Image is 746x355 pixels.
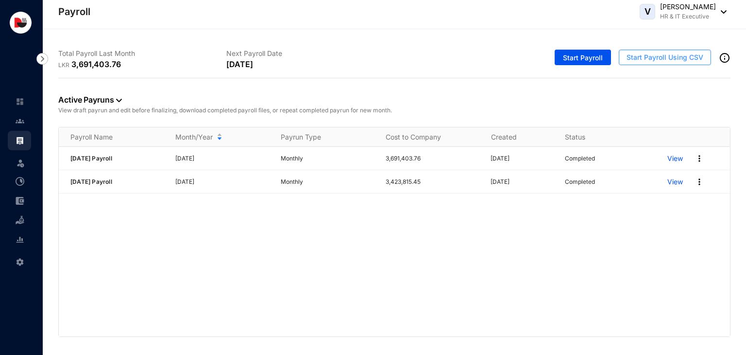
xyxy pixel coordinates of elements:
[58,106,730,115] p: View draft payrun and edit before finalizing, download completed payroll files, or repeat complet...
[16,258,24,266] img: settings-unselected.1febfda315e6e19643a1.svg
[16,158,25,168] img: leave-unselected.2934df6273408c3f84d9.svg
[695,177,704,187] img: more.27664ee4a8faa814348e188645a3c1fc.svg
[8,111,31,131] li: Contacts
[386,177,479,187] p: 3,423,815.45
[281,154,374,163] p: Monthly
[58,60,71,70] p: LKR
[281,177,374,187] p: Monthly
[116,99,122,102] img: dropdown-black.8e83cc76930a90b1a4fdb6d089b7bf3a.svg
[226,58,253,70] p: [DATE]
[175,177,269,187] p: [DATE]
[8,191,31,211] li: Expenses
[565,154,595,163] p: Completed
[175,154,269,163] p: [DATE]
[16,196,24,205] img: expense-unselected.2edcf0507c847f3e9e96.svg
[8,131,31,150] li: Payroll
[479,127,554,147] th: Created
[10,12,32,34] img: logo
[16,117,24,125] img: people-unselected.118708e94b43a90eceab.svg
[16,136,24,145] img: payroll.289672236c54bbec4828.svg
[70,178,112,185] span: [DATE] Payroll
[16,216,24,225] img: loan-unselected.d74d20a04637f2d15ab5.svg
[226,49,394,58] p: Next Payroll Date
[16,235,24,244] img: report-unselected.e6a6b4230fc7da01f883.svg
[386,154,479,163] p: 3,691,403.76
[660,12,716,21] p: HR & IT Executive
[70,155,112,162] span: [DATE] Payroll
[175,132,213,142] span: Month/Year
[16,97,24,106] img: home-unselected.a29eae3204392db15eaf.svg
[565,177,595,187] p: Completed
[8,230,31,249] li: Reports
[58,49,226,58] p: Total Payroll Last Month
[8,172,31,191] li: Time Attendance
[553,127,656,147] th: Status
[667,177,683,187] a: View
[667,154,683,163] a: View
[660,2,716,12] p: [PERSON_NAME]
[563,53,603,63] span: Start Payroll
[16,177,24,186] img: time-attendance-unselected.8aad090b53826881fffb.svg
[269,127,374,147] th: Payrun Type
[491,177,553,187] p: [DATE]
[71,58,121,70] p: 3,691,403.76
[619,50,711,65] button: Start Payroll Using CSV
[8,211,31,230] li: Loan
[644,7,651,16] span: V
[58,5,90,18] p: Payroll
[627,53,703,62] span: Start Payroll Using CSV
[716,10,727,14] img: dropdown-black.8e83cc76930a90b1a4fdb6d089b7bf3a.svg
[59,127,164,147] th: Payroll Name
[719,52,730,64] img: info-outined.c2a0bb1115a2853c7f4cb4062ec879bc.svg
[58,95,122,105] a: Active Payruns
[491,154,553,163] p: [DATE]
[695,154,704,163] img: more.27664ee4a8faa814348e188645a3c1fc.svg
[555,50,611,65] button: Start Payroll
[36,53,48,65] img: nav-icon-right.af6afadce00d159da59955279c43614e.svg
[374,127,479,147] th: Cost to Company
[8,92,31,111] li: Home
